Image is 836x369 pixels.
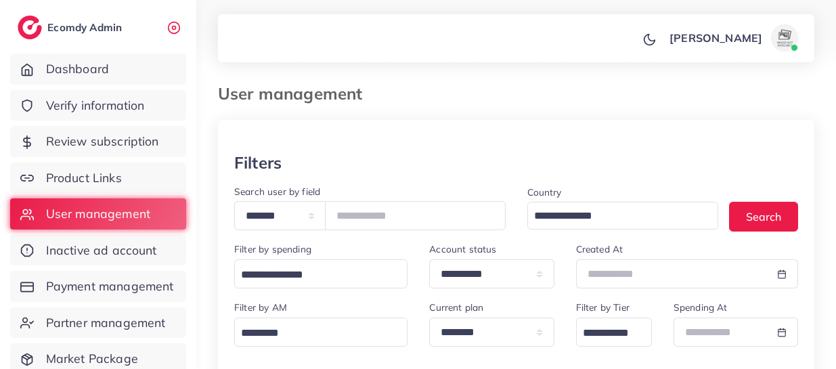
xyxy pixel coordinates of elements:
h3: Filters [234,153,282,173]
a: Dashboard [10,53,186,85]
a: Inactive ad account [10,235,186,266]
a: User management [10,198,186,230]
img: avatar [771,24,798,51]
a: Payment management [10,271,186,302]
a: Review subscription [10,126,186,157]
label: Spending At [674,301,728,314]
label: Filter by AM [234,301,287,314]
label: Filter by Tier [576,301,630,314]
span: Review subscription [46,133,159,150]
a: [PERSON_NAME]avatar [662,24,804,51]
label: Filter by spending [234,242,311,256]
a: Verify information [10,90,186,121]
div: Search for option [234,259,408,288]
a: Product Links [10,162,186,194]
span: User management [46,205,150,223]
label: Created At [576,242,623,256]
span: Dashboard [46,60,109,78]
span: Partner management [46,314,166,332]
p: [PERSON_NAME] [669,30,762,46]
a: logoEcomdy Admin [18,16,125,39]
label: Current plan [429,301,483,314]
span: Verify information [46,97,145,114]
h2: Ecomdy Admin [47,21,125,34]
button: Search [729,202,798,231]
div: Search for option [527,202,719,230]
label: Country [527,186,562,199]
label: Account status [429,242,496,256]
input: Search for option [529,206,701,227]
span: Inactive ad account [46,242,157,259]
input: Search for option [236,265,390,286]
div: Search for option [234,318,408,347]
a: Partner management [10,307,186,339]
input: Search for option [236,323,390,344]
span: Market Package [46,350,138,368]
input: Search for option [578,323,634,344]
span: Payment management [46,278,174,295]
img: logo [18,16,42,39]
label: Search user by field [234,185,320,198]
span: Product Links [46,169,122,187]
div: Search for option [576,318,652,347]
h3: User management [218,84,373,104]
